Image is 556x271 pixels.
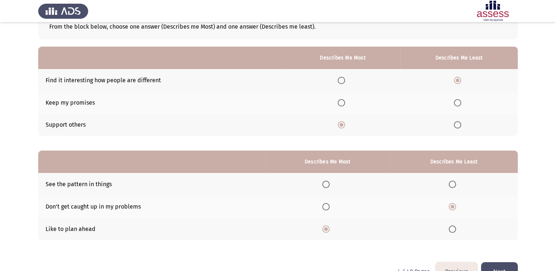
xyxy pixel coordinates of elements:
th: Describes Me Most [285,47,400,69]
mat-radio-group: Select an option [338,99,348,106]
mat-radio-group: Select an option [322,225,333,232]
mat-radio-group: Select an option [449,203,459,210]
mat-radio-group: Select an option [454,76,464,83]
mat-radio-group: Select an option [338,121,348,128]
td: Don't get caught up in my problems [38,195,265,218]
mat-radio-group: Select an option [454,121,464,128]
img: Assessment logo of Development Assessment R1 (EN/AR) [468,1,518,21]
mat-radio-group: Select an option [322,203,333,210]
td: Keep my promises [38,91,285,114]
th: Describes Me Most [265,151,390,173]
mat-radio-group: Select an option [454,99,464,106]
td: Find it interesting how people are different [38,69,285,91]
mat-radio-group: Select an option [449,225,459,232]
th: Describes Me Least [390,151,518,173]
mat-radio-group: Select an option [322,180,333,187]
td: See the pattern in things [38,173,265,195]
div: From the block below, choose one answer (Describes me Most) and one answer (Describes me least). [49,23,507,30]
th: Describes Me Least [400,47,518,69]
td: Support others [38,114,285,136]
mat-radio-group: Select an option [449,180,459,187]
img: Assess Talent Management logo [38,1,88,21]
mat-radio-group: Select an option [338,76,348,83]
td: Like to plan ahead [38,218,265,240]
